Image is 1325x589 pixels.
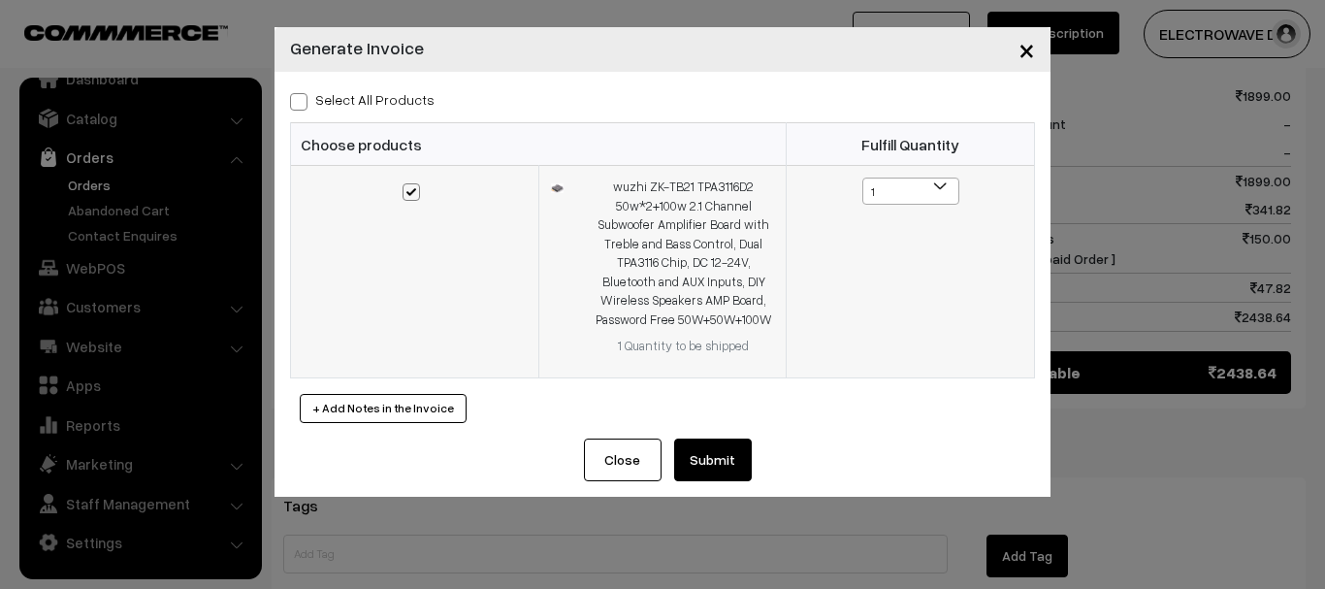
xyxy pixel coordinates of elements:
[291,123,787,166] th: Choose products
[862,178,959,205] span: 1
[300,394,467,423] button: + Add Notes in the Invoice
[787,123,1035,166] th: Fulfill Quantity
[863,179,958,206] span: 1
[584,439,662,481] button: Close
[290,89,435,110] label: Select all Products
[551,183,564,193] img: 1682334524736561kfzZeWXRL_SL1300_.jpg
[290,35,424,61] h4: Generate Invoice
[674,439,752,481] button: Submit
[1003,19,1050,80] button: Close
[593,178,774,329] div: wuzhi ZK-TB21 TPA3116D2 50w*2+100w 2.1 Channel Subwoofer Amplifier Board with Treble and Bass Con...
[1018,31,1035,67] span: ×
[593,337,774,356] div: 1 Quantity to be shipped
